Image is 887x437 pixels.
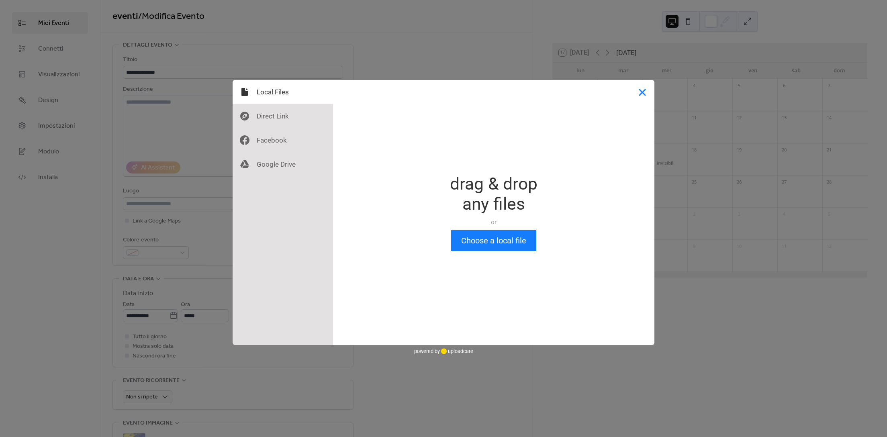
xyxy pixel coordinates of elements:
div: Direct Link [233,104,333,128]
div: or [450,218,538,226]
div: Google Drive [233,152,333,176]
a: uploadcare [440,348,473,354]
button: Choose a local file [451,230,536,251]
button: Close [630,80,654,104]
div: Local Files [233,80,333,104]
div: drag & drop any files [450,174,538,214]
div: Facebook [233,128,333,152]
div: powered by [414,345,473,357]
